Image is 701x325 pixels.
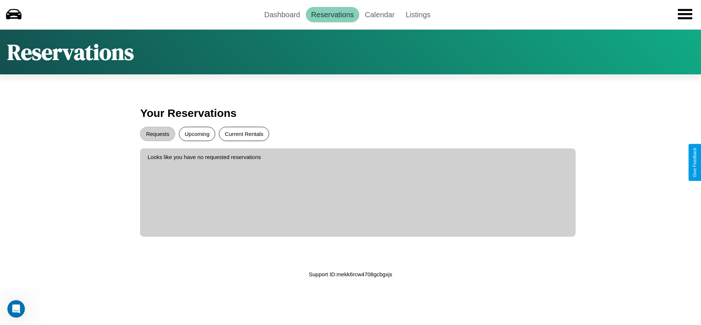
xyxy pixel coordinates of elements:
[140,127,175,141] button: Requests
[7,300,25,318] iframe: Intercom live chat
[306,7,360,22] a: Reservations
[359,7,400,22] a: Calendar
[400,7,436,22] a: Listings
[179,127,216,141] button: Upcoming
[147,152,568,162] p: Looks like you have no requested reservations
[140,103,561,123] h3: Your Reservations
[259,7,306,22] a: Dashboard
[219,127,269,141] button: Current Rentals
[309,269,392,279] p: Support ID: mekk6rcw4708gcbgxjs
[692,148,697,177] div: Give Feedback
[7,37,134,67] h1: Reservations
